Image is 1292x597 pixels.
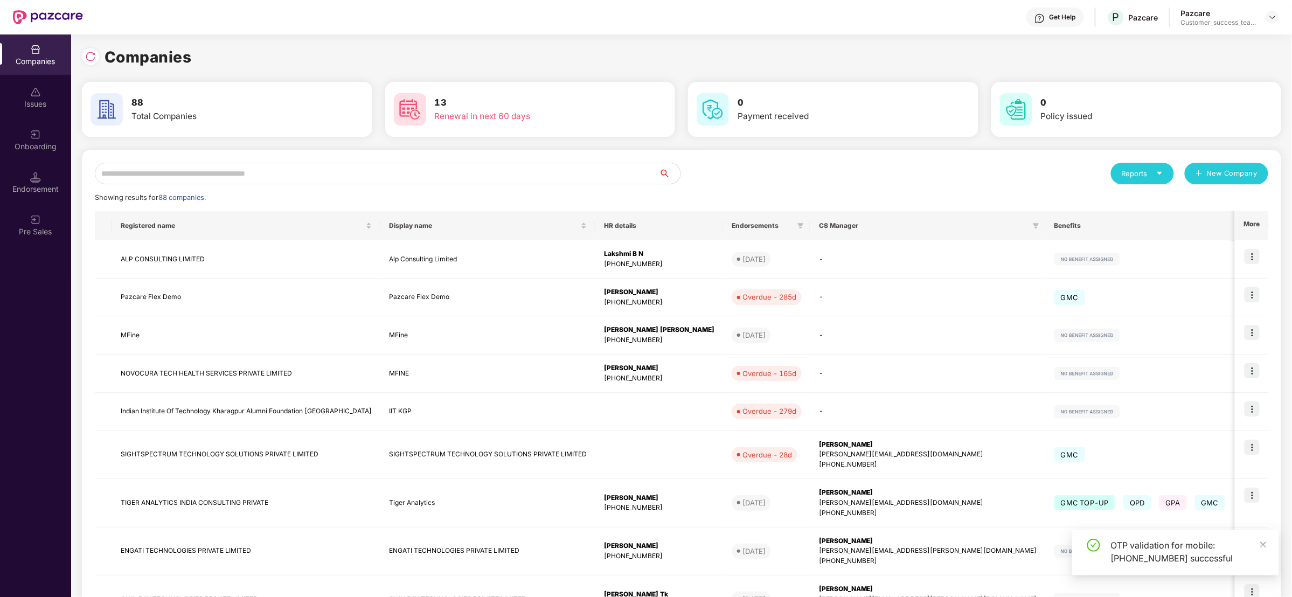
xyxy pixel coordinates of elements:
div: [PHONE_NUMBER] [604,373,714,384]
div: [PERSON_NAME] [819,488,1037,498]
img: svg+xml;base64,PHN2ZyB4bWxucz0iaHR0cDovL3d3dy53My5vcmcvMjAwMC9zdmciIHdpZHRoPSI2MCIgaGVpZ2h0PSI2MC... [1000,93,1032,126]
img: svg+xml;base64,PHN2ZyB4bWxucz0iaHR0cDovL3d3dy53My5vcmcvMjAwMC9zdmciIHdpZHRoPSIxMjIiIGhlaWdodD0iMj... [1054,329,1120,342]
td: MFine [380,316,595,355]
img: svg+xml;base64,PHN2ZyB3aWR0aD0iMTQuNSIgaGVpZ2h0PSIxNC41IiB2aWV3Qm94PSIwIDAgMTYgMTYiIGZpbGw9Im5vbm... [30,172,41,183]
td: NOVOCURA TECH HEALTH SERVICES PRIVATE LIMITED [112,355,380,393]
span: Endorsements [732,221,793,230]
td: IIT KGP [380,393,595,431]
img: svg+xml;base64,PHN2ZyB4bWxucz0iaHR0cDovL3d3dy53My5vcmcvMjAwMC9zdmciIHdpZHRoPSIxMjIiIGhlaWdodD0iMj... [1054,253,1120,266]
span: GMC [1195,495,1226,510]
span: filter [1033,223,1039,229]
span: GMC [1054,447,1085,462]
td: Alp Consulting Limited [380,240,595,279]
span: OPD [1123,495,1151,510]
td: - [810,355,1046,393]
td: ENGATI TECHNOLOGIES PRIVATE LIMITED [380,527,595,576]
span: GPA [1159,495,1187,510]
td: Tiger Analytics [380,479,595,527]
span: Registered name [121,221,364,230]
span: filter [795,219,806,232]
div: Overdue - 285d [742,291,796,302]
span: close [1260,541,1267,549]
button: plusNew Company [1185,163,1268,184]
div: [PERSON_NAME] [819,440,1037,450]
div: Renewal in next 60 days [435,110,614,123]
div: [PHONE_NUMBER] [819,508,1037,518]
th: HR details [595,211,723,240]
img: svg+xml;base64,PHN2ZyB3aWR0aD0iMjAiIGhlaWdodD0iMjAiIHZpZXdCb3g9IjAgMCAyMCAyMCIgZmlsbD0ibm9uZSIgeG... [30,129,41,140]
th: Benefits [1046,211,1247,240]
img: icon [1245,363,1260,378]
span: check-circle [1087,539,1100,552]
td: Pazcare Flex Demo [112,279,380,317]
div: [DATE] [742,330,766,341]
div: [PHONE_NUMBER] [819,556,1037,566]
span: 88 companies. [158,193,206,202]
div: [PERSON_NAME] [604,493,714,503]
div: Get Help [1050,13,1076,22]
td: - [810,316,1046,355]
div: [PHONE_NUMBER] [604,335,714,345]
div: [DATE] [742,546,766,557]
div: Pazcare [1181,8,1256,18]
div: Overdue - 165d [742,368,796,379]
img: icon [1245,249,1260,264]
h3: 0 [738,96,916,110]
h3: 13 [435,96,614,110]
span: P [1113,11,1120,24]
div: Pazcare [1129,12,1158,23]
div: [PERSON_NAME] [PERSON_NAME] [604,325,714,335]
div: [PHONE_NUMBER] [604,259,714,269]
div: OTP validation for mobile: [PHONE_NUMBER] successful [1111,539,1266,565]
span: caret-down [1156,170,1163,177]
div: [PERSON_NAME][EMAIL_ADDRESS][PERSON_NAME][DOMAIN_NAME] [819,546,1037,556]
img: icon [1245,488,1260,503]
td: Pazcare Flex Demo [380,279,595,317]
span: Showing results for [95,193,206,202]
td: - [810,279,1046,317]
img: icon [1245,325,1260,340]
th: More [1235,211,1268,240]
div: [PERSON_NAME] [604,541,714,551]
img: svg+xml;base64,PHN2ZyB4bWxucz0iaHR0cDovL3d3dy53My5vcmcvMjAwMC9zdmciIHdpZHRoPSIxMjIiIGhlaWdodD0iMj... [1054,405,1120,418]
span: search [658,169,680,178]
div: Lakshmi B N [604,249,714,259]
img: svg+xml;base64,PHN2ZyBpZD0iSXNzdWVzX2Rpc2FibGVkIiB4bWxucz0iaHR0cDovL3d3dy53My5vcmcvMjAwMC9zdmciIH... [30,87,41,98]
span: plus [1196,170,1203,178]
td: Indian Institute Of Technology Kharagpur Alumni Foundation [GEOGRAPHIC_DATA] [112,393,380,431]
span: GMC TOP-UP [1054,495,1115,510]
div: [PERSON_NAME] [819,584,1037,594]
span: CS Manager [819,221,1029,230]
img: icon [1245,440,1260,455]
div: [PHONE_NUMBER] [604,503,714,513]
div: [PERSON_NAME][EMAIL_ADDRESS][DOMAIN_NAME] [819,498,1037,508]
span: filter [797,223,804,229]
img: svg+xml;base64,PHN2ZyB3aWR0aD0iMjAiIGhlaWdodD0iMjAiIHZpZXdCb3g9IjAgMCAyMCAyMCIgZmlsbD0ibm9uZSIgeG... [30,214,41,225]
img: icon [1245,401,1260,416]
img: svg+xml;base64,PHN2ZyB4bWxucz0iaHR0cDovL3d3dy53My5vcmcvMjAwMC9zdmciIHdpZHRoPSIxMjIiIGhlaWdodD0iMj... [1054,545,1120,558]
td: ENGATI TECHNOLOGIES PRIVATE LIMITED [112,527,380,576]
div: [PHONE_NUMBER] [604,297,714,308]
img: svg+xml;base64,PHN2ZyB4bWxucz0iaHR0cDovL3d3dy53My5vcmcvMjAwMC9zdmciIHdpZHRoPSI2MCIgaGVpZ2h0PSI2MC... [394,93,426,126]
div: Reports [1122,168,1163,179]
div: Total Companies [131,110,310,123]
img: svg+xml;base64,PHN2ZyBpZD0iUmVsb2FkLTMyeDMyIiB4bWxucz0iaHR0cDovL3d3dy53My5vcmcvMjAwMC9zdmciIHdpZH... [85,51,96,62]
h3: 0 [1041,96,1220,110]
td: SIGHTSPECTRUM TECHNOLOGY SOLUTIONS PRIVATE LIMITED [380,431,595,480]
td: MFINE [380,355,595,393]
div: [DATE] [742,497,766,508]
img: svg+xml;base64,PHN2ZyBpZD0iQ29tcGFuaWVzIiB4bWxucz0iaHR0cDovL3d3dy53My5vcmcvMjAwMC9zdmciIHdpZHRoPS... [30,44,41,55]
span: GMC [1054,290,1085,305]
div: [PERSON_NAME] [604,363,714,373]
img: svg+xml;base64,PHN2ZyBpZD0iRHJvcGRvd24tMzJ4MzIiIHhtbG5zPSJodHRwOi8vd3d3LnczLm9yZy8yMDAwL3N2ZyIgd2... [1268,13,1277,22]
div: [PERSON_NAME] [604,287,714,297]
td: TIGER ANALYTICS INDIA CONSULTING PRIVATE [112,479,380,527]
div: [DATE] [742,254,766,265]
td: - [810,240,1046,279]
h1: Companies [105,45,192,69]
button: search [658,163,681,184]
th: Registered name [112,211,380,240]
div: Policy issued [1041,110,1220,123]
td: - [810,393,1046,431]
div: Payment received [738,110,916,123]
